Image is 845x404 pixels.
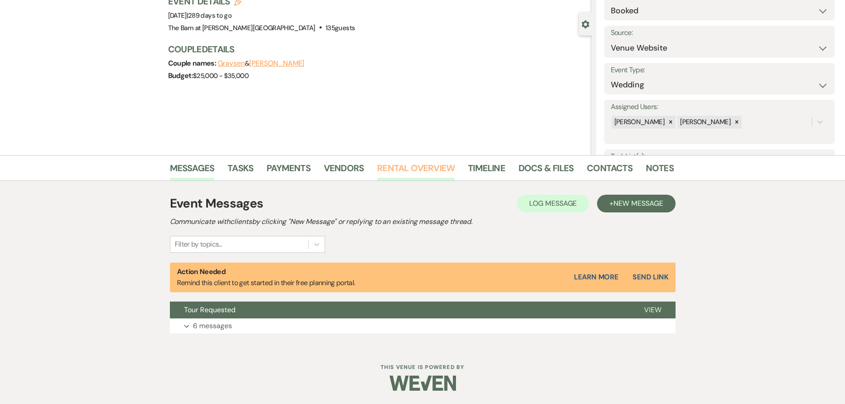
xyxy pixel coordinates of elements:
button: Log Message [517,195,589,212]
a: Timeline [468,161,505,180]
button: 6 messages [170,318,676,333]
span: New Message [613,199,663,208]
span: Log Message [529,199,577,208]
span: View [644,305,661,314]
span: Tour Requested [184,305,236,314]
a: Docs & Files [519,161,574,180]
label: Assigned Users: [611,101,828,114]
a: Rental Overview [377,161,455,180]
span: Budget: [168,71,193,80]
div: [PERSON_NAME] [612,116,666,129]
button: Tour Requested [170,302,630,318]
a: Contacts [587,161,633,180]
label: Task List(s): [611,150,828,163]
a: Messages [170,161,215,180]
button: Send Link [633,274,668,281]
label: Source: [611,27,828,39]
img: Weven Logo [389,368,456,399]
button: +New Message [597,195,675,212]
button: Graysen [218,60,245,67]
label: Event Type: [611,64,828,77]
button: View [630,302,676,318]
span: $25,000 - $35,000 [193,71,248,80]
a: Tasks [228,161,253,180]
p: 6 messages [193,320,232,332]
h3: Couple Details [168,43,583,55]
span: | [187,11,232,20]
span: Couple names: [168,59,218,68]
span: 289 days to go [188,11,232,20]
div: Filter by topics... [175,239,222,250]
button: [PERSON_NAME] [249,60,304,67]
span: 135 guests [326,24,355,32]
button: Close lead details [582,20,590,28]
a: Notes [646,161,674,180]
a: Vendors [324,161,364,180]
a: Learn More [574,272,618,282]
span: [DATE] [168,11,232,20]
div: [PERSON_NAME] [677,116,732,129]
span: & [218,59,305,68]
span: The Barn at [PERSON_NAME][GEOGRAPHIC_DATA] [168,24,315,32]
a: Payments [267,161,310,180]
h1: Event Messages [170,194,263,213]
strong: Action Needed [177,267,226,276]
p: Remind this client to get started in their free planning portal. [177,266,355,289]
h2: Communicate with clients by clicking "New Message" or replying to an existing message thread. [170,216,676,227]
